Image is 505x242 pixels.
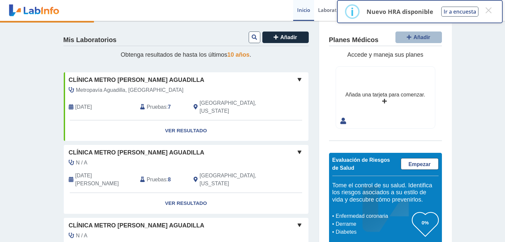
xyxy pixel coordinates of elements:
[332,182,432,203] font: Tome el control de su salud. Identifica los riesgos asociados a su estilo de vida y descubre cómo...
[76,160,88,165] font: N / A
[329,36,379,43] font: Planes Médicos
[336,229,357,235] font: Diabetes
[484,2,493,19] font: ×
[76,232,88,240] span: N / A
[165,200,207,206] font: Ver resultado
[69,149,205,156] font: Clínica Metro [PERSON_NAME] Aguadilla
[351,4,354,19] font: i
[75,103,92,111] span: 14 de octubre de 2025
[63,36,117,43] font: Mis Laboratorios
[200,100,256,114] font: [GEOGRAPHIC_DATA], [US_STATE]
[200,172,273,188] span: Aguadilla, Puerto Rico
[441,7,478,17] button: Ir a encuesta
[336,213,388,219] font: Enfermedad coronaria
[168,177,171,182] font: 8
[250,51,251,58] font: .
[408,161,431,167] font: Empezar
[76,233,88,238] font: N / A
[413,34,430,40] font: Añadir
[147,177,166,182] font: Pruebas
[166,177,168,182] font: :
[121,51,227,58] font: Obtenga resultados de hasta los últimos
[336,221,356,227] font: Derrame
[444,8,476,15] font: Ir a encuesta
[75,173,119,186] font: [DATE][PERSON_NAME]
[262,31,309,43] button: Añadir
[69,222,205,229] font: Clínica Metro [PERSON_NAME] Aguadilla
[75,104,92,110] font: [DATE]
[64,193,308,214] a: Ver resultado
[280,34,297,40] font: Añadir
[200,99,273,115] span: Aguadilla, Puerto Rico
[422,220,429,225] font: 0%
[482,4,494,16] button: Cerrar este diálogo
[200,173,256,186] font: [GEOGRAPHIC_DATA], [US_STATE]
[165,128,207,133] font: Ver resultado
[76,159,88,167] span: N / A
[69,77,205,83] font: Clínica Metro [PERSON_NAME] Aguadilla
[76,87,184,93] font: Metropavía Aguadilla, [GEOGRAPHIC_DATA]
[318,7,348,13] font: Laboratorios
[297,7,310,13] font: Inicio
[347,51,423,58] font: Accede y maneja sus planes
[395,31,442,43] button: Añadir
[64,120,308,141] a: Ver resultado
[401,158,439,170] a: Empezar
[75,172,135,188] span: 16 de junio de 2025
[345,92,425,97] font: Añada una tarjeta para comenzar.
[332,157,390,171] font: Evaluación de Riesgos de Salud
[166,104,168,110] font: :
[147,104,166,110] font: Pruebas
[227,51,250,58] font: 10 años
[76,86,184,94] span: Metropavía Aguadilla, Laborato
[367,8,433,16] font: Nuevo HRA disponible
[168,104,171,110] font: 7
